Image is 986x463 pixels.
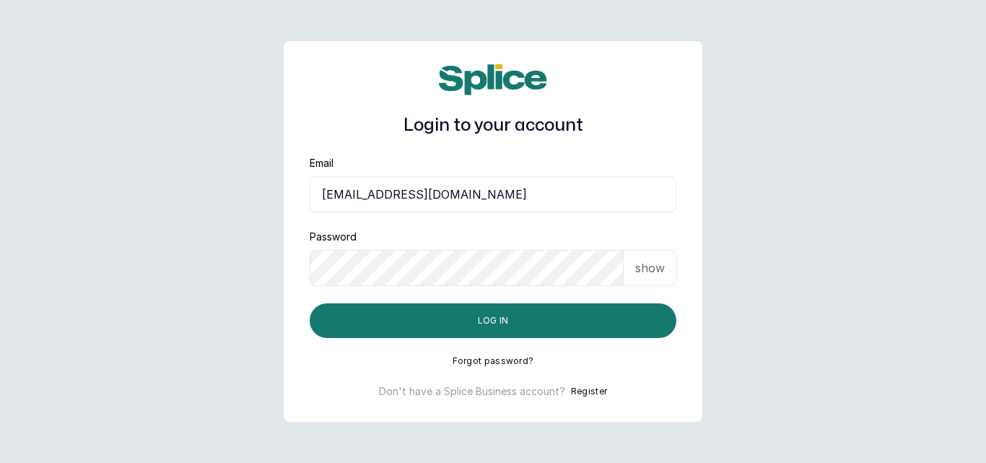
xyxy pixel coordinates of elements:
label: Email [310,156,333,170]
button: Log in [310,303,676,338]
h1: Login to your account [310,113,676,139]
p: show [635,259,665,277]
input: email@acme.com [310,176,676,212]
button: Register [571,384,607,399]
p: Don't have a Splice Business account? [379,384,565,399]
button: Forgot password? [453,355,534,367]
label: Password [310,230,357,244]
